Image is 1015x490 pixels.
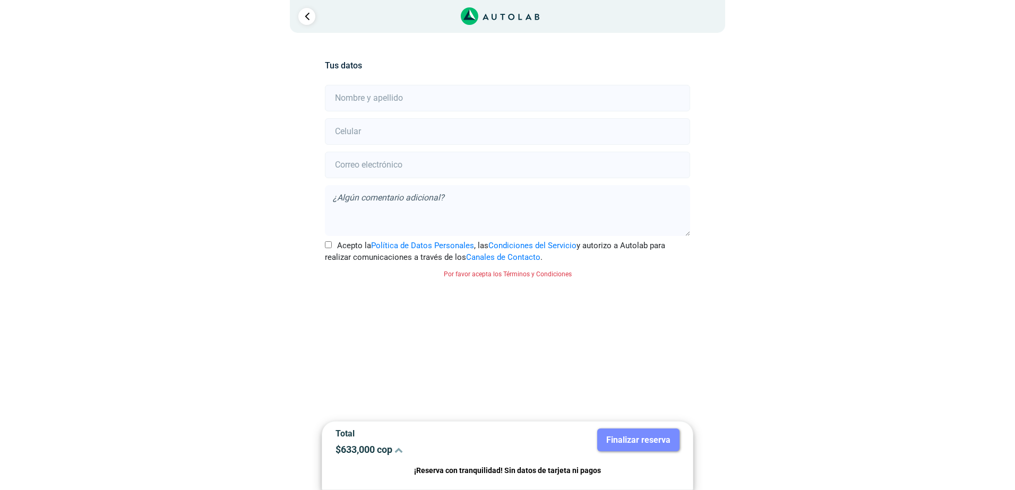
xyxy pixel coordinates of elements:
[298,8,315,25] a: Ir al paso anterior
[597,428,679,451] button: Finalizar reserva
[336,428,500,439] p: Total
[336,444,500,455] p: $ 633,000 cop
[371,241,474,250] a: Política de Datos Personales
[444,270,572,278] small: Por favor acepta los Términos y Condiciones
[325,240,690,264] label: Acepto la , las y autorizo a Autolab para realizar comunicaciones a través de los .
[466,252,540,262] a: Canales de Contacto
[325,241,332,248] input: Acepto laPolítica de Datos Personales, lasCondiciones del Servicioy autorizo a Autolab para reali...
[325,60,690,71] h5: Tus datos
[461,11,540,21] a: Link al sitio de autolab
[336,465,679,477] p: ¡Reserva con tranquilidad! Sin datos de tarjeta ni pagos
[325,152,690,178] input: Correo electrónico
[325,118,690,145] input: Celular
[325,85,690,111] input: Nombre y apellido
[488,241,577,250] a: Condiciones del Servicio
